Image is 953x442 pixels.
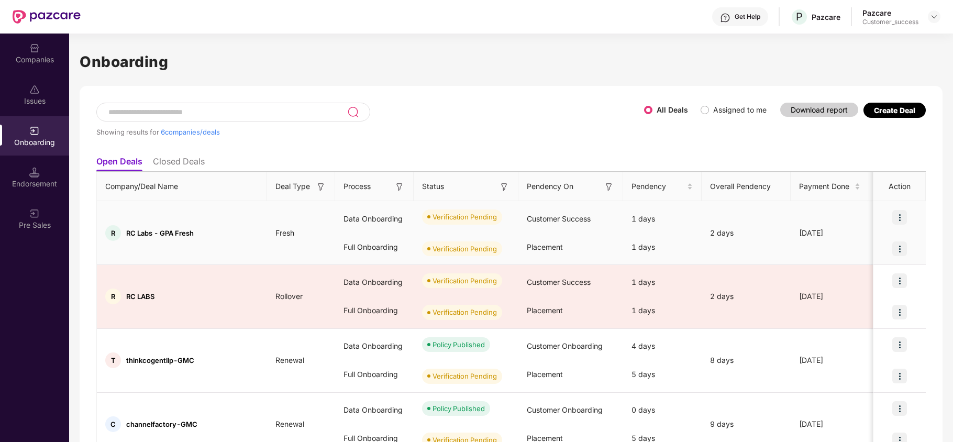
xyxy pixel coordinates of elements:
[892,273,907,288] img: icon
[433,212,497,222] div: Verification Pending
[527,278,591,286] span: Customer Success
[29,126,40,136] img: svg+xml;base64,PHN2ZyB3aWR0aD0iMjAiIGhlaWdodD0iMjAiIHZpZXdCb3g9IjAgMCAyMCAyMCIgZmlsbD0ibm9uZSIgeG...
[80,50,943,73] h1: Onboarding
[720,13,730,23] img: svg+xml;base64,PHN2ZyBpZD0iSGVscC0zMngzMiIgeG1sbnM9Imh0dHA6Ly93d3cudzMub3JnLzIwMDAvc3ZnIiB3aWR0aD...
[623,360,702,389] div: 5 days
[862,18,918,26] div: Customer_success
[335,396,414,424] div: Data Onboarding
[267,356,313,364] span: Renewal
[275,181,310,192] span: Deal Type
[527,181,573,192] span: Pendency On
[433,403,485,414] div: Policy Published
[713,105,767,114] label: Assigned to me
[29,43,40,53] img: svg+xml;base64,PHN2ZyBpZD0iQ29tcGFuaWVzIiB4bWxucz0iaHR0cDovL3d3dy53My5vcmcvMjAwMC9zdmciIHdpZHRoPS...
[161,128,220,136] span: 6 companies/deals
[735,13,760,21] div: Get Help
[869,419,923,428] span: ₹3,76,321
[791,418,869,430] div: [DATE]
[791,355,869,366] div: [DATE]
[869,356,923,364] span: ₹3,12,553
[347,106,359,118] img: svg+xml;base64,PHN2ZyB3aWR0aD0iMjQiIGhlaWdodD0iMjUiIHZpZXdCb3g9IjAgMCAyNCAyNSIgZmlsbD0ibm9uZSIgeG...
[267,228,303,237] span: Fresh
[433,307,497,317] div: Verification Pending
[892,305,907,319] img: icon
[527,306,563,315] span: Placement
[527,242,563,251] span: Placement
[791,172,869,201] th: Payment Done
[335,332,414,360] div: Data Onboarding
[780,103,858,117] button: Download report
[862,8,918,18] div: Pazcare
[335,296,414,325] div: Full Onboarding
[869,228,911,237] span: ₹2,100
[702,172,791,201] th: Overall Pendency
[892,337,907,352] img: icon
[623,396,702,424] div: 0 days
[105,416,121,432] div: C
[267,292,311,301] span: Rollover
[29,167,40,178] img: svg+xml;base64,PHN2ZyB3aWR0aD0iMTQuNSIgaGVpZ2h0PSIxNC41IiB2aWV3Qm94PSIwIDAgMTYgMTYiIGZpbGw9Im5vbm...
[433,275,497,286] div: Verification Pending
[96,128,644,136] div: Showing results for
[623,296,702,325] div: 1 days
[791,227,869,239] div: [DATE]
[623,268,702,296] div: 1 days
[702,355,791,366] div: 8 days
[96,156,142,171] li: Open Deals
[433,244,497,254] div: Verification Pending
[105,225,121,241] div: R
[335,233,414,261] div: Full Onboarding
[892,241,907,256] img: icon
[791,291,869,302] div: [DATE]
[657,105,688,114] label: All Deals
[796,10,803,23] span: P
[892,210,907,225] img: icon
[869,292,916,301] span: ₹64,367
[892,369,907,383] img: icon
[105,352,121,368] div: T
[316,182,326,192] img: svg+xml;base64,PHN2ZyB3aWR0aD0iMTYiIGhlaWdodD0iMTYiIHZpZXdCb3g9IjAgMCAxNiAxNiIgZmlsbD0ibm9uZSIgeG...
[13,10,81,24] img: New Pazcare Logo
[527,214,591,223] span: Customer Success
[153,156,205,171] li: Closed Deals
[394,182,405,192] img: svg+xml;base64,PHN2ZyB3aWR0aD0iMTYiIGhlaWdodD0iMTYiIHZpZXdCb3g9IjAgMCAxNiAxNiIgZmlsbD0ibm9uZSIgeG...
[433,339,485,350] div: Policy Published
[892,401,907,416] img: icon
[97,172,267,201] th: Company/Deal Name
[702,418,791,430] div: 9 days
[29,208,40,219] img: svg+xml;base64,PHN2ZyB3aWR0aD0iMjAiIGhlaWdodD0iMjAiIHZpZXdCb3g9IjAgMCAyMCAyMCIgZmlsbD0ibm9uZSIgeG...
[335,205,414,233] div: Data Onboarding
[499,182,509,192] img: svg+xml;base64,PHN2ZyB3aWR0aD0iMTYiIGhlaWdodD0iMTYiIHZpZXdCb3g9IjAgMCAxNiAxNiIgZmlsbD0ibm9uZSIgeG...
[702,291,791,302] div: 2 days
[527,370,563,379] span: Placement
[623,205,702,233] div: 1 days
[105,289,121,304] div: R
[126,420,197,428] span: channelfactory-GMC
[126,229,194,237] span: RC Labs - GPA Fresh
[433,371,497,381] div: Verification Pending
[527,341,603,350] span: Customer Onboarding
[29,84,40,95] img: svg+xml;base64,PHN2ZyBpZD0iSXNzdWVzX2Rpc2FibGVkIiB4bWxucz0iaHR0cDovL3d3dy53My5vcmcvMjAwMC9zdmciIH...
[527,405,603,414] span: Customer Onboarding
[930,13,938,21] img: svg+xml;base64,PHN2ZyBpZD0iRHJvcGRvd24tMzJ4MzIiIHhtbG5zPSJodHRwOi8vd3d3LnczLm9yZy8yMDAwL3N2ZyIgd2...
[623,233,702,261] div: 1 days
[343,181,371,192] span: Process
[799,181,852,192] span: Payment Done
[126,356,194,364] span: thinkcogentllp-GMC
[126,292,154,301] span: RC LABS
[604,182,614,192] img: svg+xml;base64,PHN2ZyB3aWR0aD0iMTYiIGhlaWdodD0iMTYiIHZpZXdCb3g9IjAgMCAxNiAxNiIgZmlsbD0ibm9uZSIgeG...
[873,172,926,201] th: Action
[623,332,702,360] div: 4 days
[335,268,414,296] div: Data Onboarding
[869,172,937,201] th: Premium Paid
[267,419,313,428] span: Renewal
[631,181,685,192] span: Pendency
[812,12,840,22] div: Pazcare
[702,227,791,239] div: 2 days
[335,360,414,389] div: Full Onboarding
[422,181,444,192] span: Status
[623,172,702,201] th: Pendency
[874,106,915,115] div: Create Deal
